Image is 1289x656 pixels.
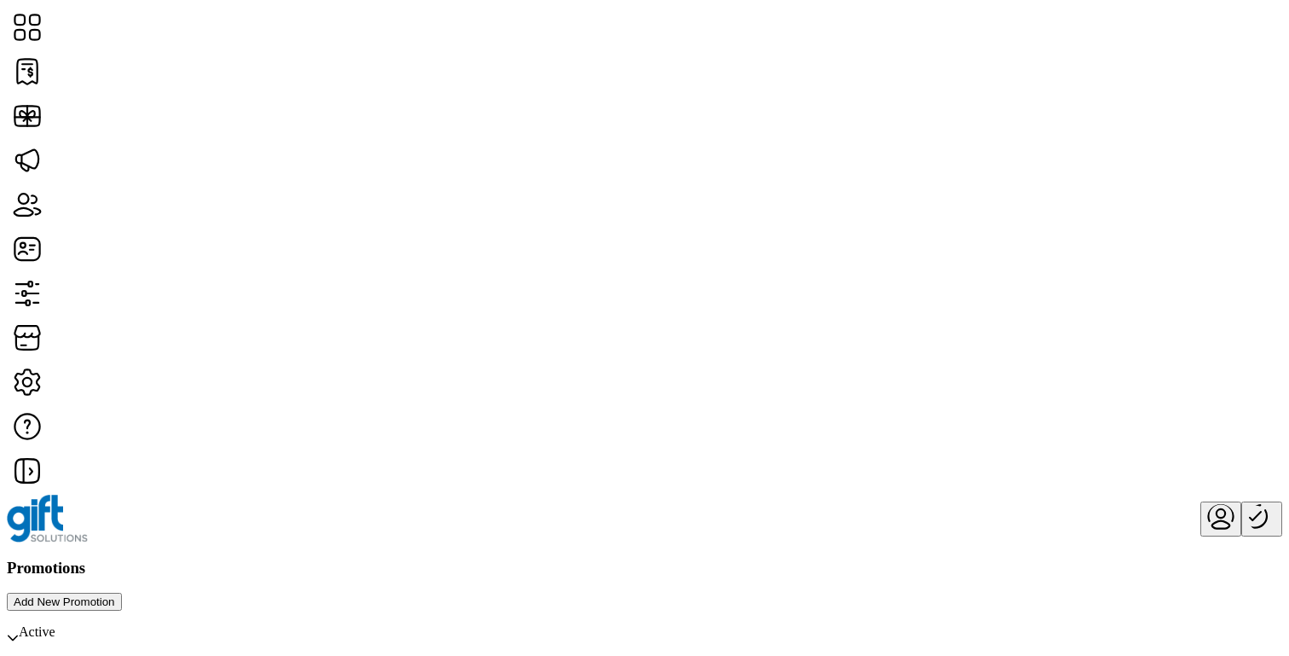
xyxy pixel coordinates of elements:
[7,559,1282,578] h3: Promotions
[19,624,55,640] p: Active
[1200,502,1241,537] button: menu
[1241,502,1282,537] button: Publisher Panel
[7,593,122,611] button: Add New Promotion
[14,595,115,608] span: Add New Promotion
[7,495,88,543] img: logo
